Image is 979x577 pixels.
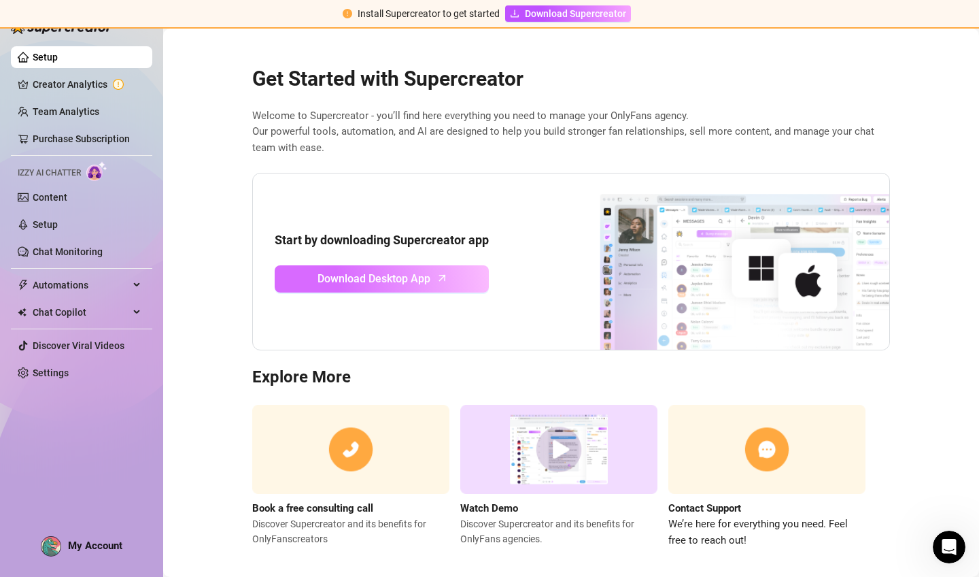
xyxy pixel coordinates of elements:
img: contact support [668,405,865,494]
a: Download Desktop Apparrow-up [275,265,489,293]
img: Chat Copilot [18,308,27,317]
span: Download Supercreator [525,6,626,21]
span: Welcome to Supercreator - you’ll find here everything you need to manage your OnlyFans agency. Ou... [252,108,890,156]
a: Book a free consulting callDiscover Supercreator and its benefits for OnlyFanscreators [252,405,449,548]
h2: Get Started with Supercreator [252,66,890,92]
span: Izzy AI Chatter [18,167,81,180]
strong: Contact Support [668,502,741,514]
span: My Account [68,540,122,552]
a: Team Analytics [33,106,99,117]
a: Settings [33,367,69,378]
img: consulting call [252,405,449,494]
a: Download Supercreator [505,5,631,22]
strong: Start by downloading Supercreator app [275,233,489,247]
span: exclamation-circle [343,9,352,18]
img: supercreator demo [460,405,657,494]
a: Chat Monitoring [33,246,103,257]
h3: Explore More [252,367,890,389]
span: Download Desktop App [317,270,430,287]
a: Setup [33,219,58,230]
img: download app [549,174,889,350]
a: Discover Viral Videos [33,340,124,351]
a: Creator Analytics exclamation-circle [33,73,141,95]
span: arrow-up [434,270,450,286]
img: AI Chatter [86,161,107,181]
a: Setup [33,52,58,63]
iframe: Intercom live chat [933,531,965,563]
a: Watch DemoDiscover Supercreator and its benefits for OnlyFans agencies. [460,405,657,548]
span: Chat Copilot [33,301,129,323]
span: Discover Supercreator and its benefits for OnlyFans creators [252,516,449,546]
span: Install Supercreator to get started [358,8,500,19]
img: ACg8ocL3bbZI6ytfnSuZLMfsdo--f6bEEUyqsIRfxWBcoCKwGRqPQzw=s96-c [41,537,61,556]
strong: Watch Demo [460,502,518,514]
strong: Book a free consulting call [252,502,373,514]
span: download [510,9,519,18]
span: Discover Supercreator and its benefits for OnlyFans agencies. [460,516,657,546]
a: Purchase Subscription [33,133,130,144]
span: We’re here for everything you need. Feel free to reach out! [668,516,865,548]
a: Content [33,192,67,203]
span: thunderbolt [18,280,29,291]
span: Automations [33,274,129,296]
